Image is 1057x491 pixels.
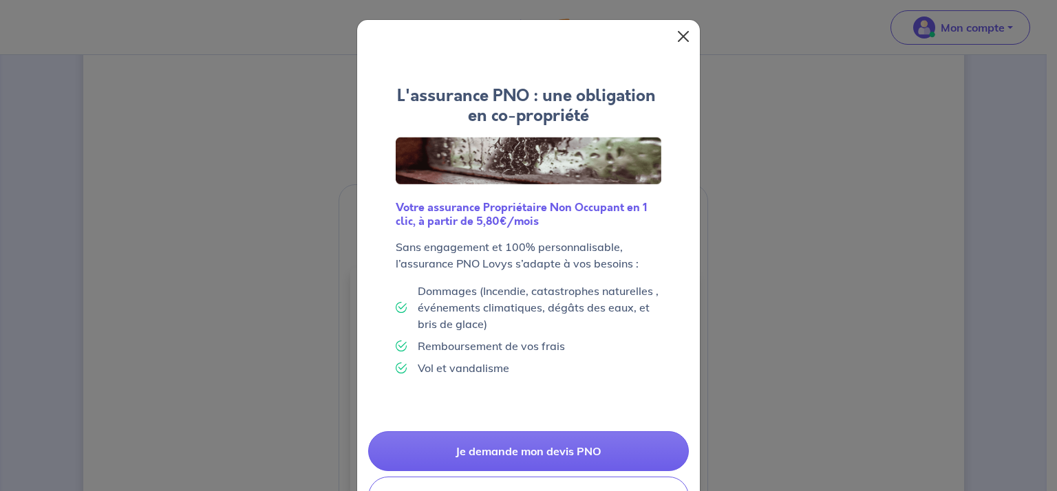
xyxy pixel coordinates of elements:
[396,239,661,272] p: Sans engagement et 100% personnalisable, l’assurance PNO Lovys s’adapte à vos besoins :
[396,201,661,227] h6: Votre assurance Propriétaire Non Occupant en 1 clic, à partir de 5,80€/mois
[418,360,509,376] p: Vol et vandalisme
[418,338,565,354] p: Remboursement de vos frais
[396,137,661,185] img: Logo Lovys
[396,86,661,126] h4: L'assurance PNO : une obligation en co-propriété
[418,283,661,332] p: Dommages (Incendie, catastrophes naturelles , événements climatiques, dégâts des eaux, et bris de...
[672,25,694,47] button: Close
[368,431,689,471] a: Je demande mon devis PNO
